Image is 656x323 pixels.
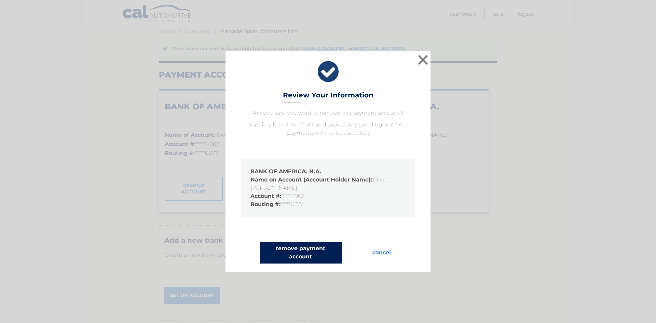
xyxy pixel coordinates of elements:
[241,121,415,137] p: AutoPay Enrollment will be disabled. Any pending one time payments will not be canceled.
[416,53,430,67] button: ×
[250,168,321,175] strong: BANK OF AMERICA, N.A.
[250,193,281,199] strong: Account #:
[250,201,281,207] strong: Routing #:
[241,109,415,117] p: Are you sure you want to remove this payment account?
[250,176,372,183] strong: Name on Account (Account Holder Name):
[250,176,406,192] li: Yikcia [PERSON_NAME]
[283,91,373,103] h3: Review Your Information
[260,242,342,264] button: remove payment account
[367,242,396,264] button: cancel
